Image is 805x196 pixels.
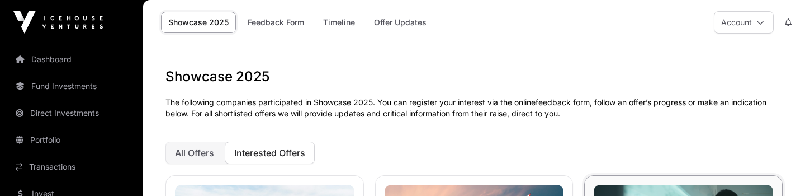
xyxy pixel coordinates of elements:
[161,12,236,33] a: Showcase 2025
[367,12,434,33] a: Offer Updates
[536,97,590,107] a: feedback form
[714,11,774,34] button: Account
[165,68,783,86] h1: Showcase 2025
[240,12,311,33] a: Feedback Form
[9,128,134,152] a: Portfolio
[9,74,134,99] a: Fund Investments
[9,47,134,72] a: Dashboard
[165,97,783,119] p: The following companies participated in Showcase 2025. You can register your interest via the onl...
[316,12,362,33] a: Timeline
[749,142,805,196] iframe: Chat Widget
[234,147,305,158] span: Interested Offers
[9,155,134,179] a: Transactions
[225,142,315,164] button: Interested Offers
[175,147,214,158] span: All Offers
[165,142,224,164] button: All Offers
[9,101,134,125] a: Direct Investments
[13,11,103,34] img: Icehouse Ventures Logo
